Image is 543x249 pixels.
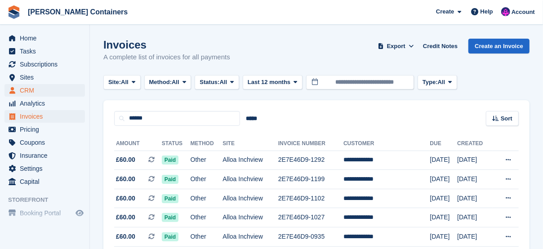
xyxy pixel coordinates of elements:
span: Status: [200,78,219,87]
td: [DATE] [457,151,493,170]
button: Type: All [418,75,457,90]
img: Claire Wilson [501,7,510,16]
span: Help [481,7,493,16]
span: £60.00 [116,174,135,184]
a: menu [4,58,85,71]
td: Other [191,227,223,247]
span: Site: [108,78,121,87]
span: Last 12 months [248,78,290,87]
span: All [220,78,227,87]
td: Alloa Inchview [223,170,278,189]
th: Method [191,137,223,151]
button: Status: All [195,75,239,90]
span: £60.00 [116,155,135,165]
td: 2E7E46D9-0935 [278,227,343,247]
button: Site: All [103,75,141,90]
td: [DATE] [430,208,458,227]
button: Last 12 months [243,75,303,90]
td: Alloa Inchview [223,151,278,170]
span: Insurance [20,149,74,162]
td: [DATE] [430,189,458,208]
td: [DATE] [430,151,458,170]
a: menu [4,110,85,123]
a: Create an Invoice [468,39,530,53]
span: Sort [501,114,512,123]
a: menu [4,45,85,58]
span: Type: [423,78,438,87]
a: [PERSON_NAME] Containers [24,4,131,19]
td: Other [191,208,223,227]
td: 2E7E46D9-1102 [278,189,343,208]
span: Paid [162,175,178,184]
h1: Invoices [103,39,230,51]
a: menu [4,149,85,162]
td: [DATE] [457,189,493,208]
button: Method: All [144,75,191,90]
span: Invoices [20,110,74,123]
span: Storefront [8,196,89,205]
p: A complete list of invoices for all payments [103,52,230,62]
span: Paid [162,156,178,165]
a: menu [4,162,85,175]
th: Due [430,137,458,151]
span: Home [20,32,74,44]
button: Export [376,39,416,53]
td: 2E7E46D9-1027 [278,208,343,227]
span: Method: [149,78,172,87]
span: £60.00 [116,194,135,203]
span: Pricing [20,123,74,136]
th: Site [223,137,278,151]
span: Paid [162,232,178,241]
a: menu [4,123,85,136]
th: Created [457,137,493,151]
span: All [172,78,179,87]
td: [DATE] [457,227,493,247]
span: Analytics [20,97,74,110]
span: All [121,78,129,87]
a: menu [4,136,85,149]
a: menu [4,71,85,84]
td: [DATE] [430,227,458,247]
span: Account [512,8,535,17]
td: Other [191,189,223,208]
td: Other [191,170,223,189]
td: [DATE] [457,208,493,227]
span: Booking Portal [20,207,74,219]
a: Preview store [74,208,85,218]
th: Status [162,137,191,151]
span: CRM [20,84,74,97]
th: Invoice Number [278,137,343,151]
span: Paid [162,194,178,203]
span: Sites [20,71,74,84]
a: menu [4,175,85,188]
a: menu [4,84,85,97]
span: Create [436,7,454,16]
td: 2E7E46D9-1199 [278,170,343,189]
th: Customer [343,137,430,151]
td: Other [191,151,223,170]
td: Alloa Inchview [223,227,278,247]
span: £60.00 [116,213,135,222]
td: 2E7E46D9-1292 [278,151,343,170]
span: All [438,78,445,87]
td: [DATE] [457,170,493,189]
span: Subscriptions [20,58,74,71]
span: Settings [20,162,74,175]
a: menu [4,32,85,44]
td: [DATE] [430,170,458,189]
th: Amount [114,137,162,151]
span: Coupons [20,136,74,149]
span: Tasks [20,45,74,58]
a: Credit Notes [419,39,461,53]
td: Alloa Inchview [223,189,278,208]
span: Export [387,42,405,51]
a: menu [4,207,85,219]
td: Alloa Inchview [223,208,278,227]
span: Paid [162,213,178,222]
span: Capital [20,175,74,188]
img: stora-icon-8386f47178a22dfd0bd8f6a31ec36ba5ce8667c1dd55bd0f319d3a0aa187defe.svg [7,5,21,19]
span: £60.00 [116,232,135,241]
a: menu [4,97,85,110]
